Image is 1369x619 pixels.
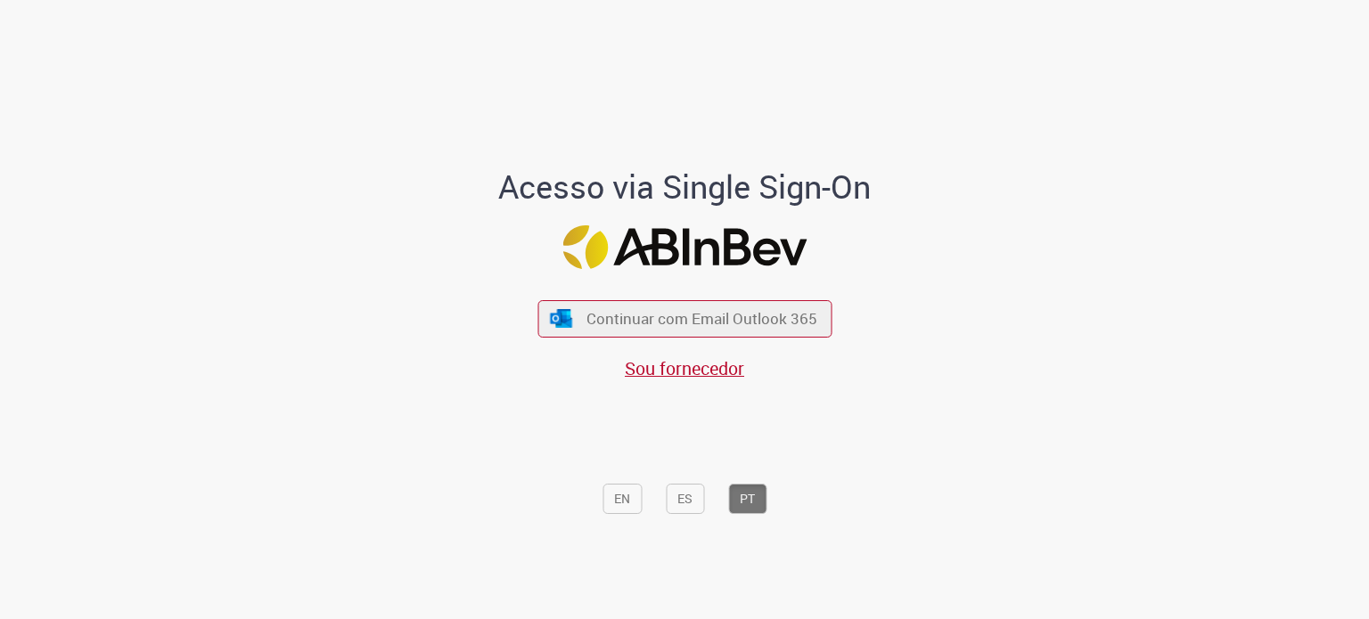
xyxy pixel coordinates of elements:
button: ícone Azure/Microsoft 360 Continuar com Email Outlook 365 [537,300,832,337]
button: PT [728,484,766,514]
span: Continuar com Email Outlook 365 [586,308,817,329]
button: ES [666,484,704,514]
img: ícone Azure/Microsoft 360 [549,309,574,328]
a: Sou fornecedor [625,356,744,380]
button: EN [603,484,642,514]
img: Logo ABInBev [562,225,807,269]
h1: Acesso via Single Sign-On [438,169,932,205]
